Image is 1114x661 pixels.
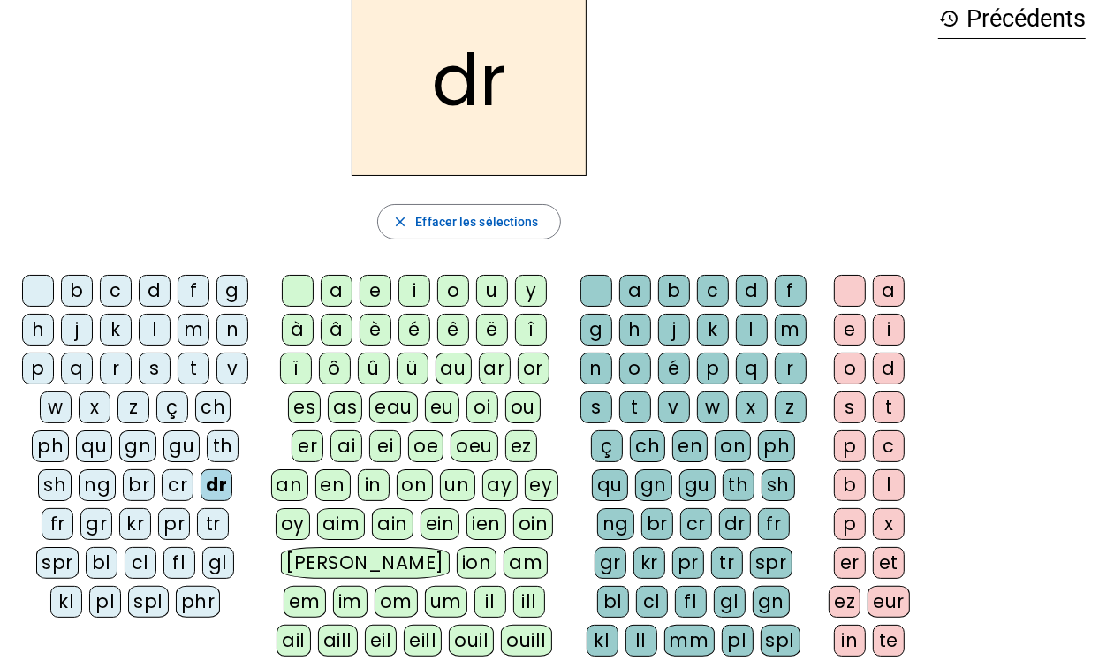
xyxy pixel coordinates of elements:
[404,625,442,657] div: eill
[762,469,795,501] div: sh
[834,469,866,501] div: b
[513,508,554,540] div: oin
[715,430,751,462] div: on
[202,547,234,579] div: gl
[750,547,792,579] div: spr
[474,586,506,618] div: il
[421,508,460,540] div: ein
[22,353,54,384] div: p
[736,314,768,346] div: l
[873,547,905,579] div: et
[377,204,560,239] button: Effacer les sélections
[834,353,866,384] div: o
[79,469,116,501] div: ng
[873,625,905,657] div: te
[719,508,751,540] div: dr
[587,625,618,657] div: kl
[330,430,362,462] div: ai
[36,547,79,579] div: spr
[658,391,690,423] div: v
[515,314,547,346] div: î
[658,314,690,346] div: j
[619,314,651,346] div: h
[658,275,690,307] div: b
[697,275,729,307] div: c
[415,211,538,232] span: Effacer les sélections
[360,314,391,346] div: è
[32,430,69,462] div: ph
[365,625,398,657] div: eil
[775,314,807,346] div: m
[505,391,541,423] div: ou
[834,625,866,657] div: in
[723,469,754,501] div: th
[636,586,668,618] div: cl
[479,353,511,384] div: ar
[580,391,612,423] div: s
[276,508,310,540] div: oy
[518,353,549,384] div: or
[873,469,905,501] div: l
[505,430,537,462] div: ez
[398,275,430,307] div: i
[873,314,905,346] div: i
[358,469,390,501] div: in
[139,314,171,346] div: l
[736,353,768,384] div: q
[156,391,188,423] div: ç
[679,469,716,501] div: gu
[61,353,93,384] div: q
[834,391,866,423] div: s
[216,275,248,307] div: g
[641,508,673,540] div: br
[672,547,704,579] div: pr
[163,547,195,579] div: fl
[436,353,472,384] div: au
[321,275,352,307] div: a
[61,314,93,346] div: j
[938,8,959,29] mat-icon: history
[80,508,112,540] div: gr
[697,353,729,384] div: p
[635,469,672,501] div: gn
[123,469,155,501] div: br
[139,353,171,384] div: s
[664,625,715,657] div: mm
[761,625,801,657] div: spl
[38,469,72,501] div: sh
[277,625,311,657] div: ail
[476,275,508,307] div: u
[775,353,807,384] div: r
[437,275,469,307] div: o
[281,547,450,579] div: [PERSON_NAME]
[375,586,418,618] div: om
[288,391,321,423] div: es
[736,391,768,423] div: x
[282,314,314,346] div: à
[580,314,612,346] div: g
[317,508,366,540] div: aim
[425,391,459,423] div: eu
[358,353,390,384] div: û
[711,547,743,579] div: tr
[372,508,413,540] div: ain
[89,586,121,618] div: pl
[680,508,712,540] div: cr
[592,469,628,501] div: qu
[775,391,807,423] div: z
[369,430,401,462] div: ei
[834,430,866,462] div: p
[216,314,248,346] div: n
[597,508,634,540] div: ng
[440,469,475,501] div: un
[42,508,73,540] div: fr
[397,469,433,501] div: on
[515,275,547,307] div: y
[100,275,132,307] div: c
[178,275,209,307] div: f
[451,430,498,462] div: oeu
[139,275,171,307] div: d
[119,508,151,540] div: kr
[658,353,690,384] div: é
[79,391,110,423] div: x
